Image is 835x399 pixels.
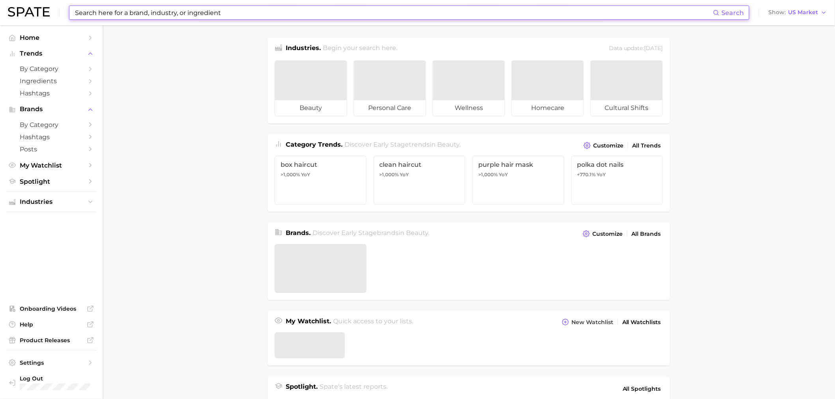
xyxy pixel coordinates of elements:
button: Customize [581,228,625,239]
a: All Trends [631,140,663,151]
a: by Category [6,63,96,75]
span: Customize [592,231,623,237]
a: Help [6,319,96,330]
span: My Watchlist [20,162,83,169]
span: US Market [788,10,818,15]
span: box haircut [281,161,361,168]
span: YoY [597,172,606,178]
a: homecare [511,60,584,116]
a: Onboarding Videos [6,303,96,315]
a: Ingredients [6,75,96,87]
span: All Watchlists [622,319,661,326]
a: Settings [6,357,96,369]
span: Posts [20,145,83,153]
button: Trends [6,48,96,60]
a: beauty [275,60,347,116]
span: Spotlight [20,178,83,185]
span: >1,000% [281,172,300,177]
span: wellness [433,100,505,116]
span: purple hair mask [478,161,558,168]
span: Ingredients [20,77,83,85]
span: clean haircut [380,161,460,168]
a: All Brands [630,229,663,239]
button: Customize [582,140,625,151]
img: SPATE [8,7,50,17]
button: Brands [6,103,96,115]
h1: My Watchlist. [286,317,331,328]
span: Brands [20,106,83,113]
span: Settings [20,359,83,366]
h1: Industries. [286,43,321,54]
a: Log out. Currently logged in with e-mail lauren.alexander@emersongroup.com. [6,373,96,393]
button: Industries [6,196,96,208]
a: Product Releases [6,334,96,346]
a: polka dot nails+770.1% YoY [571,156,663,205]
a: Home [6,32,96,44]
span: homecare [512,100,584,116]
a: Hashtags [6,131,96,143]
span: >1,000% [380,172,399,177]
span: by Category [20,121,83,129]
div: Data update: [DATE] [609,43,663,54]
a: Spotlight [6,175,96,188]
span: Hashtags [20,89,83,97]
span: YoY [400,172,409,178]
button: ShowUS Market [767,7,829,18]
span: +770.1% [577,172,596,177]
span: Trends [20,50,83,57]
span: All Trends [633,142,661,149]
span: beauty [275,100,347,116]
span: Category Trends . [286,141,343,148]
span: Help [20,321,83,328]
span: cultural shifts [591,100,663,116]
span: Customize [593,142,623,149]
span: >1,000% [478,172,498,177]
span: Brands . [286,229,311,237]
span: beauty [438,141,460,148]
a: Hashtags [6,87,96,99]
a: cultural shifts [590,60,663,116]
span: Search [722,9,744,17]
span: polka dot nails [577,161,657,168]
span: Product Releases [20,337,83,344]
span: Industries [20,198,83,205]
span: Show [769,10,786,15]
a: by Category [6,119,96,131]
span: personal care [354,100,426,116]
h2: Begin your search here. [323,43,398,54]
button: New Watchlist [560,317,615,328]
span: YoY [499,172,508,178]
span: New Watchlist [571,319,613,326]
span: beauty [406,229,429,237]
h2: Quick access to your lists. [333,317,414,328]
input: Search here for a brand, industry, or ingredient [74,6,713,19]
a: clean haircut>1,000% YoY [374,156,466,205]
span: Home [20,34,83,41]
a: Posts [6,143,96,155]
a: wellness [432,60,505,116]
h1: Spotlight. [286,382,318,395]
a: My Watchlist [6,159,96,172]
h2: Spate's latest reports. [320,382,388,395]
a: All Watchlists [620,317,663,328]
a: box haircut>1,000% YoY [275,156,367,205]
span: Hashtags [20,133,83,141]
span: by Category [20,65,83,73]
a: personal care [354,60,426,116]
a: All Spotlights [621,382,663,395]
span: YoY [301,172,310,178]
span: Discover Early Stage brands in . [313,229,430,237]
span: All Spotlights [623,384,661,393]
span: All Brands [632,231,661,237]
span: Onboarding Videos [20,305,83,312]
a: purple hair mask>1,000% YoY [472,156,564,205]
span: Log Out [20,375,126,382]
span: Discover Early Stage trends in . [345,141,461,148]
